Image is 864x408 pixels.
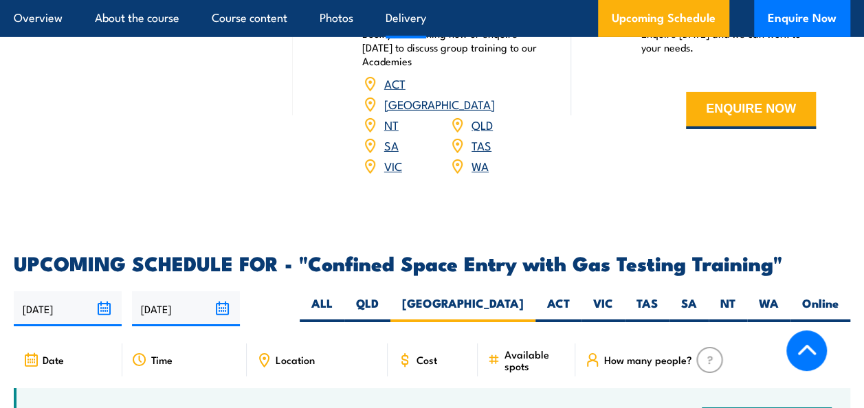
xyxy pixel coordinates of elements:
a: SA [384,137,399,153]
button: ENQUIRE NOW [686,92,816,129]
span: Time [151,354,173,365]
label: ALL [300,295,344,322]
input: To date [132,291,240,326]
label: Online [790,295,850,322]
span: Date [43,354,64,365]
label: TAS [625,295,669,322]
a: WA [472,157,489,174]
label: SA [669,295,709,322]
a: [GEOGRAPHIC_DATA] [384,95,495,112]
label: ACT [535,295,581,322]
label: QLD [344,295,390,322]
a: VIC [384,157,402,174]
h2: UPCOMING SCHEDULE FOR - "Confined Space Entry with Gas Testing Training" [14,253,850,271]
a: ACT [384,75,406,91]
label: VIC [581,295,625,322]
span: How many people? [604,354,692,365]
a: QLD [472,116,493,133]
span: Available spots [505,348,566,372]
span: Location [276,354,315,365]
a: NT [384,116,399,133]
label: WA [747,295,790,322]
input: From date [14,291,122,326]
p: Enquire [DATE] and we can work to your needs. [641,27,816,54]
label: NT [709,295,747,322]
span: Cost [417,354,437,365]
p: Book your training now or enquire [DATE] to discuss group training to our Academies [362,27,538,68]
a: TAS [472,137,491,153]
label: [GEOGRAPHIC_DATA] [390,295,535,322]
